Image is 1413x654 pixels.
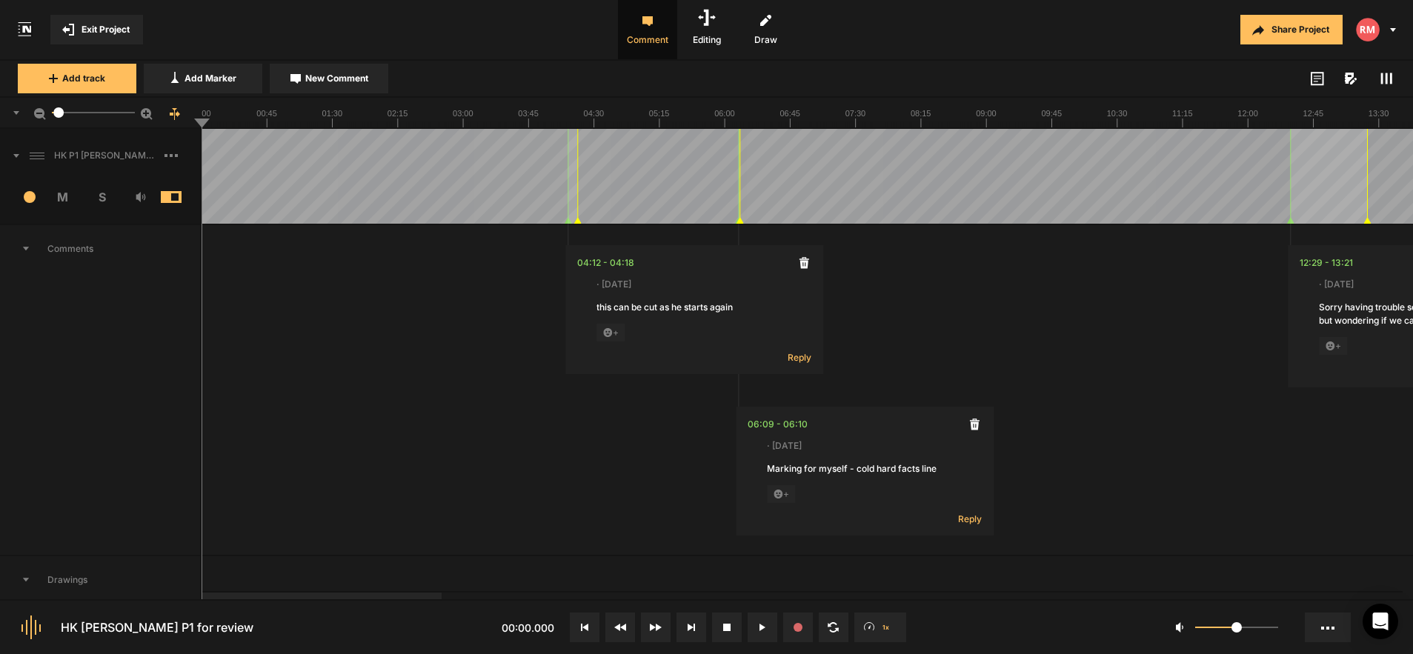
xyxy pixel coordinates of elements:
[1172,109,1193,118] text: 11:15
[184,72,236,85] span: Add Marker
[958,513,982,525] span: Reply
[61,618,253,636] div: HK [PERSON_NAME] P1 for review
[976,109,997,118] text: 09:00
[82,23,130,36] span: Exit Project
[1319,278,1354,291] span: · [DATE]
[1369,109,1389,118] text: 13:30
[50,15,143,44] button: Exit Project
[18,64,136,93] button: Add track
[584,109,605,118] text: 04:30
[854,613,906,642] button: 1x
[48,149,164,162] span: HK P1 [PERSON_NAME] for review
[388,109,408,118] text: 02:15
[305,72,368,85] span: New Comment
[1363,604,1398,639] div: Open Intercom Messenger
[596,324,625,341] span: +
[767,439,802,453] span: · [DATE]
[270,64,388,93] button: New Comment
[256,109,277,118] text: 00:45
[767,462,962,476] div: Marking for myself - cold hard facts line
[714,109,735,118] text: 06:00
[502,621,554,634] span: 00:00.000
[1240,15,1343,44] button: Share Project
[1041,109,1062,118] text: 09:45
[82,188,122,206] span: S
[1237,109,1258,118] text: 12:00
[788,351,811,364] span: Reply
[1303,109,1324,118] text: 12:45
[577,256,634,270] div: 04:12.001 - 04:18.618
[596,301,792,314] div: this can be cut as he starts again
[44,188,83,206] span: M
[1300,256,1353,270] div: 12:29.085 - 13:21.946
[596,278,631,291] span: · [DATE]
[845,109,866,118] text: 07:30
[1356,18,1380,41] img: letters
[767,485,795,503] span: +
[748,417,808,432] div: 06:09.314 - 06:10.263
[1319,337,1347,355] span: +
[779,109,800,118] text: 06:45
[1107,109,1128,118] text: 10:30
[518,109,539,118] text: 03:45
[453,109,473,118] text: 03:00
[649,109,670,118] text: 05:15
[911,109,931,118] text: 08:15
[62,72,105,85] span: Add track
[322,109,343,118] text: 01:30
[144,64,262,93] button: Add Marker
